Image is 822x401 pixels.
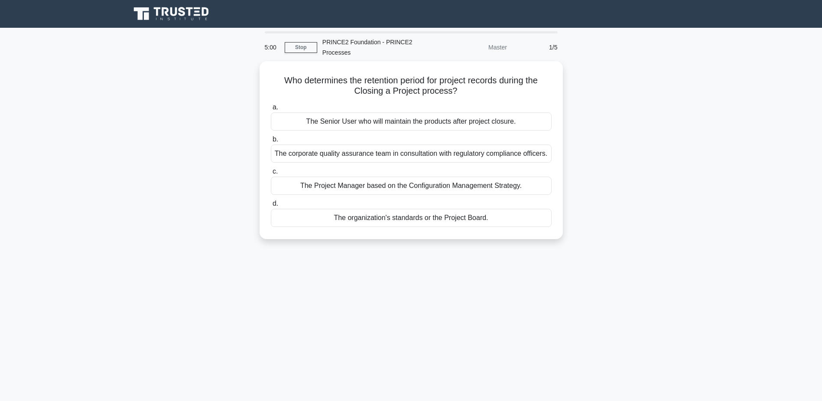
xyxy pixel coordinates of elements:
span: d. [273,200,278,207]
h5: Who determines the retention period for project records during the Closing a Project process? [270,75,552,97]
span: c. [273,168,278,175]
a: Stop [285,42,317,53]
div: The corporate quality assurance team in consultation with regulatory compliance officers. [271,145,552,163]
span: b. [273,135,278,143]
div: The Senior User who will maintain the products after project closure. [271,112,552,131]
div: Master [436,39,512,56]
div: 1/5 [512,39,563,56]
div: 5:00 [260,39,285,56]
div: The organization's standards or the Project Board. [271,209,552,227]
div: The Project Manager based on the Configuration Management Strategy. [271,177,552,195]
div: PRINCE2 Foundation - PRINCE2 Processes [317,33,436,61]
span: a. [273,103,278,111]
